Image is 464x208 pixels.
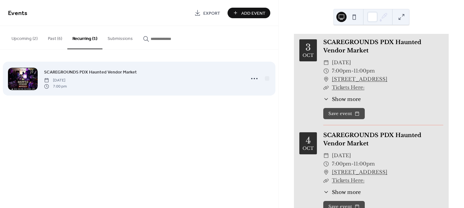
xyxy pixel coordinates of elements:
span: 11:00pm [354,160,375,168]
div: ​ [323,75,329,83]
span: Add Event [241,10,266,17]
div: ​ [323,151,329,160]
div: ​ [323,96,329,103]
div: ​ [323,58,329,67]
div: ​ [323,168,329,176]
span: SCAREGROUNDS PDX Haunted Vendor Market [44,69,137,76]
button: ​Show more [323,96,361,103]
a: [STREET_ADDRESS] [332,168,387,176]
div: ​ [323,189,329,196]
div: Oct [303,146,314,151]
a: Export [190,8,225,18]
a: Tickets Here: [332,84,364,90]
button: Recurring (1) [67,26,102,49]
button: Past (6) [43,26,67,49]
a: SCAREGROUNDS PDX Haunted Vendor Market [323,132,421,147]
span: Export [203,10,220,17]
span: 7:00pm [332,160,351,168]
span: Show more [332,96,361,103]
span: 7:00 pm [44,83,67,89]
span: 7:00pm [332,67,351,75]
div: ​ [323,176,329,185]
span: [DATE] [332,151,351,160]
div: ​ [323,83,329,92]
a: Tickets Here: [332,177,364,183]
a: SCAREGROUNDS PDX Haunted Vendor Market [323,39,421,54]
span: Show more [332,189,361,196]
span: [DATE] [332,58,351,67]
button: ​Show more [323,189,361,196]
button: Save event [323,108,365,119]
span: [DATE] [44,78,67,83]
div: ​ [323,67,329,75]
span: 11:00pm [354,67,375,75]
button: Upcoming (2) [6,26,43,49]
div: 4 [306,136,311,145]
span: - [351,160,354,168]
a: SCAREGROUNDS PDX Haunted Vendor Market [44,68,137,76]
span: - [351,67,354,75]
div: ​ [323,160,329,168]
div: 3 [305,43,311,52]
button: Submissions [102,26,138,49]
span: Events [8,7,27,19]
button: Add Event [228,8,270,18]
div: Oct [303,53,314,58]
a: [STREET_ADDRESS] [332,75,387,83]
